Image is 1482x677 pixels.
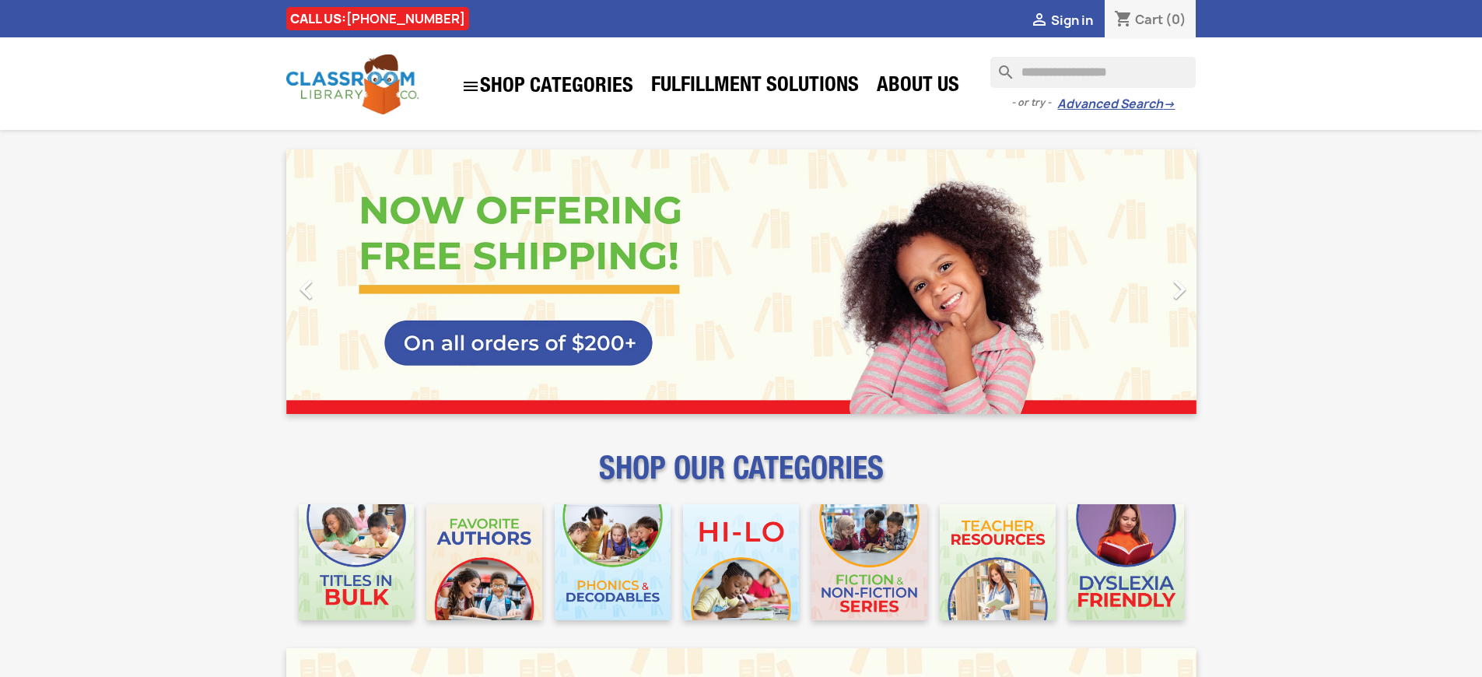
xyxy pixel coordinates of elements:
[990,57,1196,88] input: Search
[1160,270,1199,309] i: 
[286,149,423,414] a: Previous
[461,77,480,96] i: 
[286,464,1196,492] p: SHOP OUR CATEGORIES
[1114,11,1133,30] i: shopping_cart
[1051,12,1093,29] span: Sign in
[683,504,799,620] img: CLC_HiLo_Mobile.jpg
[1135,11,1163,28] span: Cart
[1030,12,1049,30] i: 
[1165,11,1186,28] span: (0)
[454,69,641,103] a: SHOP CATEGORIES
[555,504,671,620] img: CLC_Phonics_And_Decodables_Mobile.jpg
[286,7,469,30] div: CALL US:
[1057,96,1175,112] a: Advanced Search→
[346,10,465,27] a: [PHONE_NUMBER]
[1030,12,1093,29] a:  Sign in
[286,54,419,114] img: Classroom Library Company
[1060,149,1196,414] a: Next
[287,270,326,309] i: 
[869,72,967,103] a: About Us
[990,57,1009,75] i: search
[286,149,1196,414] ul: Carousel container
[299,504,415,620] img: CLC_Bulk_Mobile.jpg
[643,72,867,103] a: Fulfillment Solutions
[1011,95,1057,110] span: - or try -
[426,504,542,620] img: CLC_Favorite_Authors_Mobile.jpg
[1068,504,1184,620] img: CLC_Dyslexia_Mobile.jpg
[811,504,927,620] img: CLC_Fiction_Nonfiction_Mobile.jpg
[1163,96,1175,112] span: →
[940,504,1056,620] img: CLC_Teacher_Resources_Mobile.jpg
